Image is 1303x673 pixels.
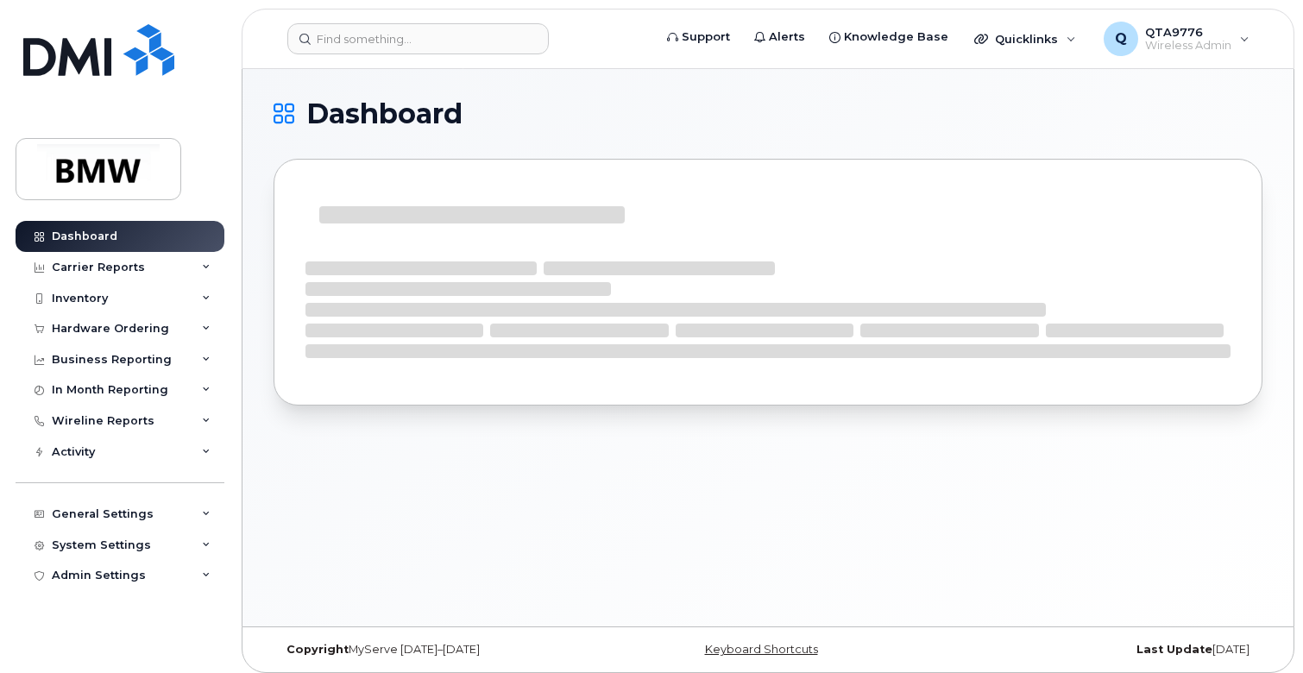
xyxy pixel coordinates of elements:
span: Dashboard [306,101,463,127]
a: Keyboard Shortcuts [705,643,818,656]
div: MyServe [DATE]–[DATE] [274,643,603,657]
strong: Last Update [1136,643,1212,656]
strong: Copyright [286,643,349,656]
div: [DATE] [933,643,1262,657]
